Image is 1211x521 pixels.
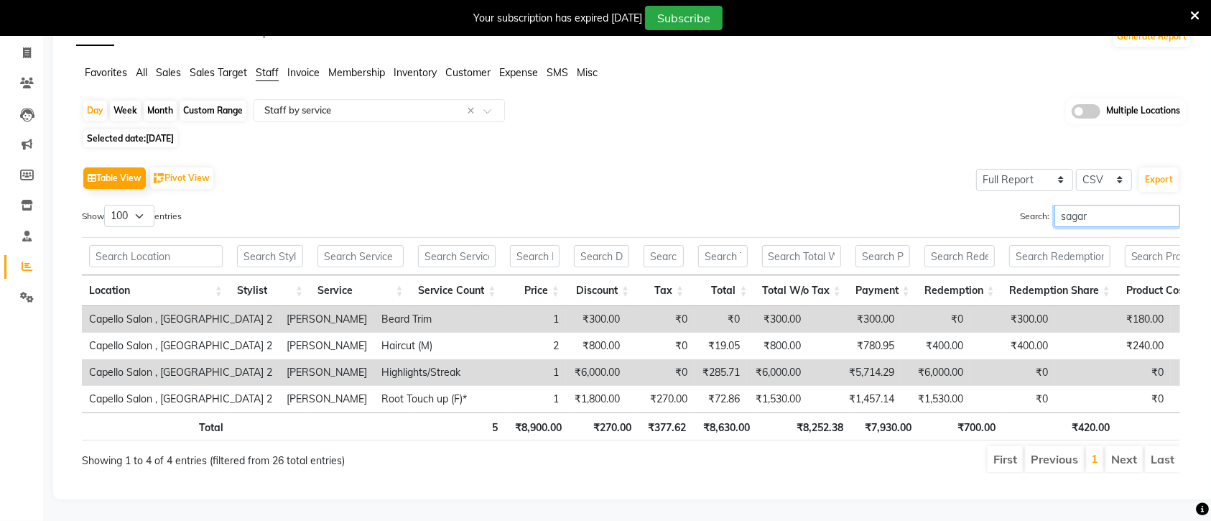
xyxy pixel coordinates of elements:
span: Invoice [287,66,320,79]
td: ₹0 [970,386,1055,412]
th: ₹8,630.00 [694,412,758,441]
input: Search Redemption Share [1009,245,1110,267]
th: Service Count: activate to sort column ascending [411,275,504,306]
td: ₹270.00 [627,386,695,412]
span: Membership [328,66,385,79]
th: Total: activate to sort column ascending [691,275,754,306]
th: Redemption Share: activate to sort column ascending [1002,275,1118,306]
input: Search Total W/o Tax [762,245,841,267]
td: 1 [474,359,566,386]
td: ₹6,000.00 [566,359,627,386]
td: Capello Salon , [GEOGRAPHIC_DATA] 2 [82,359,279,386]
td: [PERSON_NAME] [279,359,374,386]
td: ₹0 [627,359,695,386]
input: Search Payment [855,245,910,267]
td: Capello Salon , [GEOGRAPHIC_DATA] 2 [82,333,279,359]
td: ₹6,000.00 [901,359,970,386]
input: Search: [1054,205,1180,227]
td: 1 [474,306,566,333]
td: Beard Trim [374,306,474,333]
th: Location: activate to sort column ascending [82,275,230,306]
td: Root Touch up (F)* [374,386,474,412]
td: ₹300.00 [808,306,901,333]
td: ₹300.00 [566,306,627,333]
th: Total W/o Tax: activate to sort column ascending [755,275,848,306]
th: ₹420.00 [1003,412,1118,441]
span: Expense [499,66,538,79]
span: Misc [577,66,598,79]
th: Price: activate to sort column ascending [503,275,566,306]
span: [DATE] [146,133,174,144]
input: Search Product Cost [1125,245,1199,267]
td: ₹300.00 [747,306,808,333]
th: Total [82,412,231,441]
label: Search: [1020,205,1180,227]
div: Week [110,101,141,121]
td: ₹0 [1055,359,1171,386]
td: ₹1,530.00 [747,386,808,412]
input: Search Discount [574,245,629,267]
button: Table View [83,167,146,189]
div: Day [83,101,107,121]
button: Generate Report [1113,27,1190,47]
th: ₹0 [1118,412,1206,441]
td: [PERSON_NAME] [279,306,374,333]
input: Search Redemption [924,245,995,267]
span: Inventory [394,66,437,79]
img: pivot.png [154,173,164,184]
th: Payment: activate to sort column ascending [848,275,917,306]
td: [PERSON_NAME] [279,333,374,359]
td: ₹180.00 [1055,306,1171,333]
td: ₹0 [627,306,695,333]
td: ₹0 [970,359,1055,386]
span: SMS [547,66,568,79]
td: ₹800.00 [747,333,808,359]
th: ₹8,900.00 [505,412,569,441]
td: [PERSON_NAME] [279,386,374,412]
span: Sales Target [190,66,247,79]
th: 5 [413,412,506,441]
th: Service: activate to sort column ascending [310,275,411,306]
span: Staff [256,66,279,79]
td: 2 [474,333,566,359]
span: Clear all [467,103,479,119]
input: Search Total [698,245,747,267]
input: Search Tax [644,245,684,267]
th: Redemption: activate to sort column ascending [917,275,1002,306]
td: Highlights/Streak [374,359,474,386]
select: Showentries [104,205,154,227]
th: Discount: activate to sort column ascending [567,275,636,306]
td: ₹780.95 [808,333,901,359]
td: Haircut (M) [374,333,474,359]
th: ₹8,252.38 [757,412,850,441]
div: Month [144,101,177,121]
td: ₹0 [627,333,695,359]
td: ₹0 [1055,386,1171,412]
td: 1 [474,386,566,412]
span: Customer [445,66,491,79]
input: Search Service Count [418,245,496,267]
td: ₹6,000.00 [747,359,808,386]
td: ₹400.00 [970,333,1055,359]
td: ₹5,714.29 [808,359,901,386]
td: ₹19.05 [695,333,747,359]
th: ₹270.00 [569,412,639,441]
div: Your subscription has expired [DATE] [473,11,642,26]
td: ₹1,800.00 [566,386,627,412]
input: Search Service [317,245,404,267]
td: Capello Salon , [GEOGRAPHIC_DATA] 2 [82,386,279,412]
th: Product Cost: activate to sort column ascending [1118,275,1206,306]
button: Export [1139,167,1179,192]
span: Sales [156,66,181,79]
input: Search Price [510,245,559,267]
td: Capello Salon , [GEOGRAPHIC_DATA] 2 [82,306,279,333]
th: ₹7,930.00 [850,412,918,441]
td: ₹800.00 [566,333,627,359]
span: Selected date: [83,129,177,147]
th: Stylist: activate to sort column ascending [230,275,310,306]
td: ₹300.00 [970,306,1055,333]
th: Tax: activate to sort column ascending [636,275,691,306]
span: Favorites [85,66,127,79]
td: ₹1,530.00 [901,386,970,412]
input: Search Stylist [237,245,303,267]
